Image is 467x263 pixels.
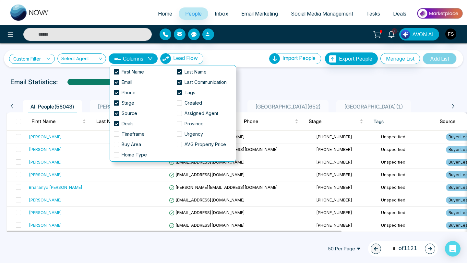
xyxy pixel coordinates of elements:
[399,28,439,40] button: AVON AI
[378,156,443,169] td: Unspecified
[169,210,245,215] span: [EMAIL_ADDRESS][DOMAIN_NAME]
[170,103,234,110] span: [GEOGRAPHIC_DATA] ( 9 )
[96,118,146,125] span: Last Name
[412,30,434,38] span: AVON AI
[341,103,406,110] span: [GEOGRAPHIC_DATA] ( 1 )
[169,172,245,177] span: [EMAIL_ADDRESS][DOMAIN_NAME]
[148,56,153,61] span: down
[378,194,443,207] td: Unspecified
[316,210,352,215] span: [PHONE_NUMBER]
[316,223,352,228] span: [PHONE_NUMBER]
[316,147,352,152] span: [PHONE_NUMBER]
[304,112,368,131] th: Stage
[185,10,202,17] span: People
[160,53,203,64] button: Lead Flow
[158,53,203,64] a: Lead FlowLead Flow
[28,103,77,110] span: All People ( 56043 )
[169,147,278,152] span: [PERSON_NAME][EMAIL_ADDRESS][DOMAIN_NAME]
[109,53,158,64] button: Columnsdown
[29,222,62,228] div: [PERSON_NAME]
[316,159,352,165] span: [PHONE_NUMBER]
[169,134,245,139] span: [EMAIL_ADDRESS][DOMAIN_NAME]
[284,7,360,20] a: Social Media Management
[368,112,435,131] th: Tags
[156,112,239,131] th: Email
[325,52,378,65] button: Export People
[29,146,62,153] div: [PERSON_NAME]
[316,185,352,190] span: [PHONE_NUMBER]
[10,77,58,87] p: Email Statistics:
[29,184,82,190] div: Bharanyu [PERSON_NAME]
[151,7,179,20] a: Home
[239,112,304,131] th: Phone
[241,10,278,17] span: Email Marketing
[9,54,55,64] a: Custom Filter
[161,118,229,125] span: Email
[393,10,406,17] span: Deals
[26,112,91,131] th: First Name
[215,10,228,17] span: Inbox
[366,10,380,17] span: Tasks
[391,28,397,34] span: 10+
[158,10,172,17] span: Home
[169,197,245,202] span: [EMAIL_ADDRESS][DOMAIN_NAME]
[253,103,323,110] span: [GEOGRAPHIC_DATA] ( 652 )
[169,185,278,190] span: [PERSON_NAME][EMAIL_ADDRESS][DOMAIN_NAME]
[378,131,443,143] td: Unspecified
[378,207,443,219] td: Unspecified
[29,133,62,140] div: [PERSON_NAME]
[208,7,235,20] a: Inbox
[282,55,316,61] span: Import People
[161,53,171,64] img: Lead Flow
[309,118,358,125] span: Stage
[29,159,62,165] div: [PERSON_NAME]
[10,5,49,21] img: Nova CRM Logo
[387,7,413,20] a: Deals
[244,118,293,125] span: Phone
[235,7,284,20] a: Email Marketing
[179,7,208,20] a: People
[445,29,456,40] img: User Avatar
[378,143,443,156] td: Unspecified
[378,169,443,181] td: Unspecified
[29,171,62,178] div: [PERSON_NAME]
[29,209,62,216] div: [PERSON_NAME]
[31,118,81,125] span: First Name
[416,6,463,21] img: Market-place.gif
[29,197,62,203] div: [PERSON_NAME]
[316,172,352,177] span: [PHONE_NUMBER]
[91,112,156,131] th: Last Name
[360,7,387,20] a: Tasks
[169,223,245,228] span: [EMAIL_ADDRESS][DOMAIN_NAME]
[316,134,352,139] span: [PHONE_NUMBER]
[445,241,461,257] div: Open Intercom Messenger
[95,103,152,110] span: [PERSON_NAME] ( 74 )
[173,55,198,61] span: Lead Flow
[316,197,352,202] span: [PHONE_NUMBER]
[389,244,417,253] span: of 1121
[380,53,420,64] button: Manage List
[384,28,399,40] a: 10+
[323,244,365,254] span: 50 Per Page
[378,219,443,232] td: Unspecified
[339,55,372,62] span: Export People
[291,10,353,17] span: Social Media Management
[169,159,245,165] span: [EMAIL_ADDRESS][DOMAIN_NAME]
[378,181,443,194] td: Unspecified
[401,30,410,39] img: Lead Flow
